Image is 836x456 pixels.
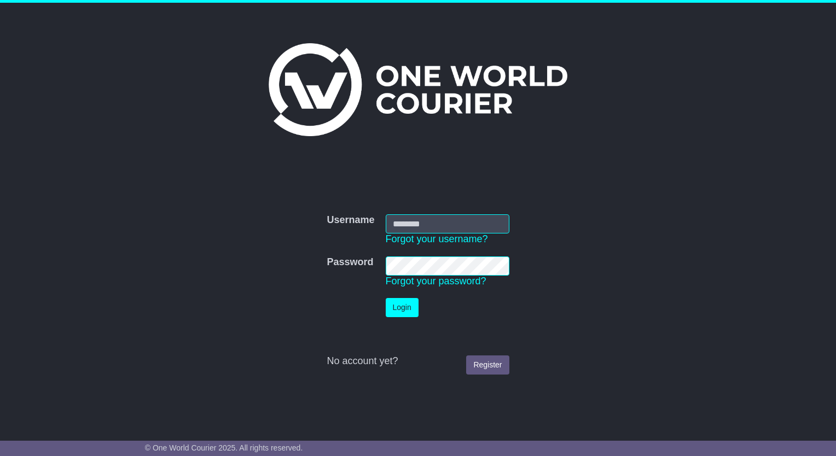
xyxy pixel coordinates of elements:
[386,276,486,287] a: Forgot your password?
[327,256,373,268] label: Password
[327,214,374,226] label: Username
[386,298,419,317] button: Login
[269,43,567,136] img: One World
[145,443,303,452] span: © One World Courier 2025. All rights reserved.
[466,355,509,375] a: Register
[327,355,509,367] div: No account yet?
[386,233,488,244] a: Forgot your username?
